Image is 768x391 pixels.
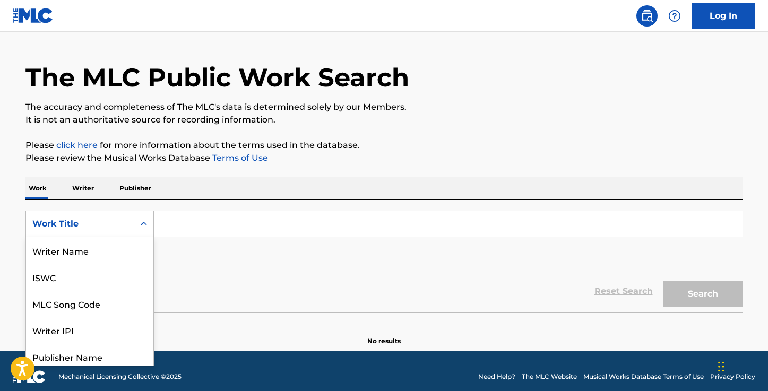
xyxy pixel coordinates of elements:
a: The MLC Website [522,372,577,381]
a: Terms of Use [210,153,268,163]
div: Writer Name [26,237,153,264]
img: logo [13,370,46,383]
a: Log In [692,3,755,29]
img: MLC Logo [13,8,54,23]
p: Please review the Musical Works Database [25,152,743,164]
p: The accuracy and completeness of The MLC's data is determined solely by our Members. [25,101,743,114]
a: Musical Works Database Terms of Use [583,372,704,381]
a: Privacy Policy [710,372,755,381]
p: It is not an authoritative source for recording information. [25,114,743,126]
p: No results [367,324,401,346]
div: ISWC [26,264,153,290]
p: Please for more information about the terms used in the database. [25,139,743,152]
p: Publisher [116,177,154,199]
img: search [641,10,653,22]
a: Need Help? [478,372,515,381]
p: Writer [69,177,97,199]
iframe: Chat Widget [715,340,768,391]
p: Work [25,177,50,199]
div: Work Title [32,218,128,230]
div: MLC Song Code [26,290,153,317]
h1: The MLC Public Work Search [25,62,409,93]
div: Writer IPI [26,317,153,343]
div: Help [664,5,685,27]
span: Mechanical Licensing Collective © 2025 [58,372,182,381]
div: Publisher Name [26,343,153,370]
form: Search Form [25,211,743,312]
img: help [668,10,681,22]
a: Public Search [636,5,658,27]
div: Drag [718,351,724,383]
a: click here [56,140,98,150]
